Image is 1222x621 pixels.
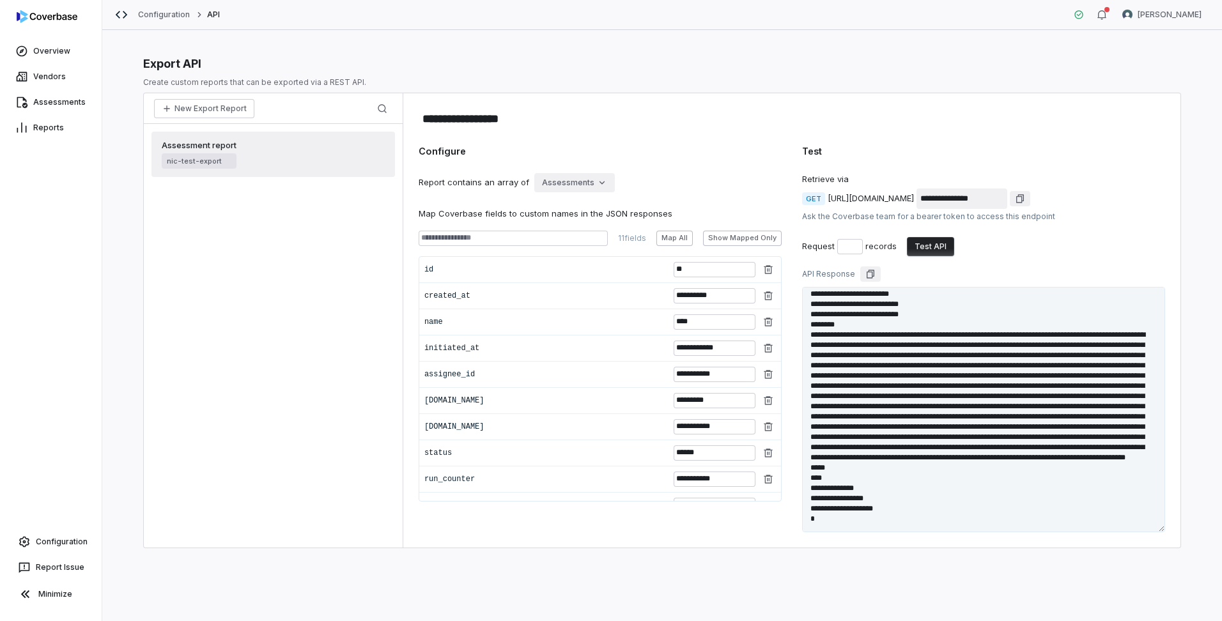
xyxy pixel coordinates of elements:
div: run_counter [424,474,666,484]
div: Test [802,144,1165,158]
img: logo-D7KZi-bG.svg [17,10,77,23]
button: Map All [656,231,693,246]
div: 11 fields [618,233,646,243]
img: Nic Weilbacher avatar [1122,10,1133,20]
div: API Response [802,269,855,279]
button: Minimize [5,581,97,607]
div: [DOMAIN_NAME] [424,395,666,406]
button: Report Issue [5,556,97,579]
div: assignee_id [424,369,666,379]
div: records [865,240,897,253]
div: summary.content.body [424,500,666,510]
a: Configuration [138,10,190,20]
span: [PERSON_NAME] [1138,10,1202,20]
div: Request [802,240,835,253]
span: API [207,10,220,20]
button: Assessments [534,173,615,192]
button: New Export Report [154,99,254,118]
a: Configuration [5,530,97,553]
button: Show Mapped Only [703,231,782,246]
div: created_at [424,291,666,301]
div: Configure [419,144,782,158]
div: Report contains an array of [419,176,529,189]
p: Create custom reports that can be exported via a REST API. [143,77,1181,88]
span: nic-test-export [162,153,236,169]
div: Retrieve via [802,173,1165,186]
div: Ask the Coverbase team for a bearer token to access this endpoint [802,211,1165,222]
div: id [424,264,666,275]
span: GET [802,192,825,205]
div: Map Coverbase fields to custom names in the JSON responses [419,208,782,220]
div: Export API [143,56,1181,72]
a: Assessment reportnic-test-export [151,132,395,177]
a: Reports [3,116,99,139]
div: initiated_at [424,343,666,353]
div: status [424,448,666,458]
button: Test API [907,237,954,256]
span: Assessment report [162,139,236,151]
button: Nic Weilbacher avatar[PERSON_NAME] [1115,5,1209,24]
div: [DOMAIN_NAME] [424,422,666,432]
div: [URL][DOMAIN_NAME] [828,192,914,205]
a: Overview [3,40,99,63]
a: Vendors [3,65,99,88]
div: name [424,317,666,327]
a: Assessments [3,91,99,114]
